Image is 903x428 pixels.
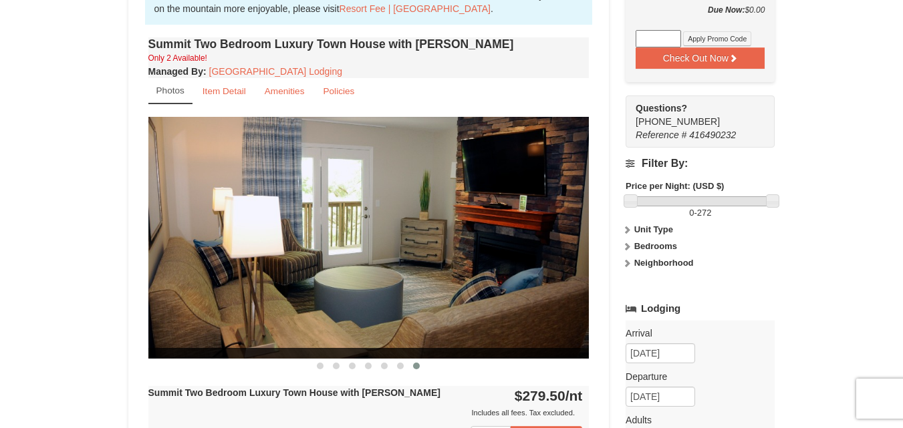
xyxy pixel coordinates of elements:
[626,413,765,427] label: Adults
[636,130,686,140] span: Reference #
[689,130,736,140] span: 416490232
[314,78,363,104] a: Policies
[689,208,694,218] span: 0
[634,224,673,234] strong: Unit Type
[626,370,765,383] label: Departure
[323,86,354,96] small: Policies
[148,66,203,77] span: Managed By
[265,86,305,96] small: Amenities
[515,388,583,403] strong: $279.50
[697,208,712,218] span: 272
[256,78,313,104] a: Amenities
[148,53,207,63] small: Only 2 Available!
[636,3,765,30] div: $0.00
[148,406,583,419] div: Includes all fees. Tax excluded.
[626,158,775,170] h4: Filter By:
[626,206,775,220] label: -
[636,103,687,114] strong: Questions?
[683,31,751,46] button: Apply Promo Code
[148,117,590,358] img: 18876286-209-a0fa8fad.png
[634,241,677,251] strong: Bedrooms
[148,78,192,104] a: Photos
[209,66,342,77] a: [GEOGRAPHIC_DATA] Lodging
[636,101,751,127] span: [PHONE_NUMBER]
[194,78,255,104] a: Item Detail
[148,37,590,51] h4: Summit Two Bedroom Luxury Town House with [PERSON_NAME]
[626,296,775,320] a: Lodging
[156,85,184,95] small: Photos
[565,388,583,403] span: /nt
[203,86,246,96] small: Item Detail
[708,5,745,15] strong: Due Now:
[340,3,491,14] a: Resort Fee | [GEOGRAPHIC_DATA]
[148,66,207,77] strong: :
[148,387,440,398] strong: Summit Two Bedroom Luxury Town House with [PERSON_NAME]
[626,327,765,340] label: Arrival
[626,181,724,191] strong: Price per Night: (USD $)
[634,258,694,268] strong: Neighborhood
[636,47,765,69] button: Check Out Now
